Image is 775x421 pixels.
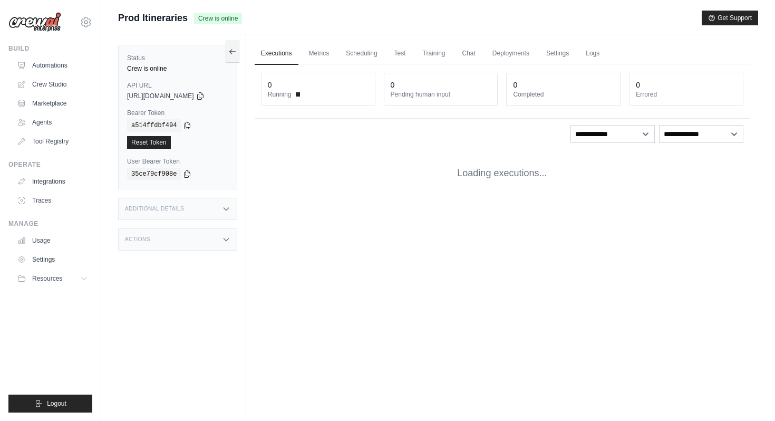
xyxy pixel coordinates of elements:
[8,44,92,53] div: Build
[125,206,184,212] h3: Additional Details
[13,173,92,190] a: Integrations
[416,43,452,65] a: Training
[268,90,292,99] span: Running
[303,43,336,65] a: Metrics
[127,54,228,62] label: Status
[391,80,395,90] div: 0
[340,43,383,65] a: Scheduling
[513,80,517,90] div: 0
[32,274,62,283] span: Resources
[456,43,482,65] a: Chat
[127,109,228,117] label: Bearer Token
[540,43,575,65] a: Settings
[127,92,194,100] span: [URL][DOMAIN_NAME]
[255,149,750,197] div: Loading executions...
[127,81,228,90] label: API URL
[388,43,412,65] a: Test
[486,43,536,65] a: Deployments
[636,90,737,99] dt: Errored
[579,43,606,65] a: Logs
[13,270,92,287] button: Resources
[636,80,640,90] div: 0
[8,395,92,413] button: Logout
[13,95,92,112] a: Marketplace
[268,80,272,90] div: 0
[127,157,228,166] label: User Bearer Token
[194,13,242,24] span: Crew is online
[127,64,228,73] div: Crew is online
[13,133,92,150] a: Tool Registry
[13,192,92,209] a: Traces
[47,399,66,408] span: Logout
[13,232,92,249] a: Usage
[391,90,491,99] dt: Pending human input
[125,236,150,243] h3: Actions
[127,119,181,132] code: a514ffdbf494
[13,57,92,74] a: Automations
[13,114,92,131] a: Agents
[127,136,171,149] a: Reset Token
[118,11,188,25] span: Prod Itineraries
[127,168,181,180] code: 35ce79cf908e
[8,12,61,32] img: Logo
[255,43,298,65] a: Executions
[8,219,92,228] div: Manage
[8,160,92,169] div: Operate
[513,90,614,99] dt: Completed
[13,251,92,268] a: Settings
[13,76,92,93] a: Crew Studio
[702,11,758,25] button: Get Support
